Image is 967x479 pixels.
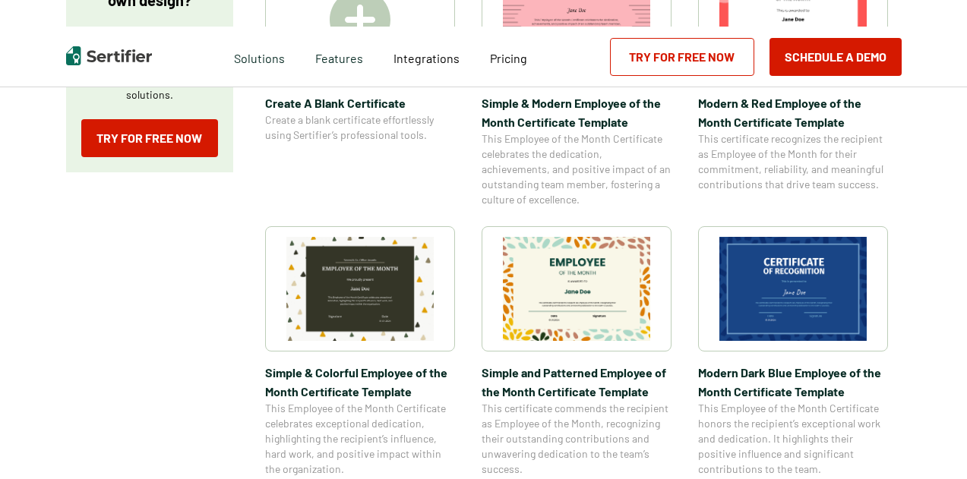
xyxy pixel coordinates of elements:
[482,93,672,131] span: Simple & Modern Employee of the Month Certificate Template
[482,226,672,477] a: Simple and Patterned Employee of the Month Certificate TemplateSimple and Patterned Employee of t...
[66,46,152,65] img: Sertifier | Digital Credentialing Platform
[286,237,434,341] img: Simple & Colorful Employee of the Month Certificate Template
[698,226,888,477] a: Modern Dark Blue Employee of the Month Certificate TemplateModern Dark Blue Employee of the Month...
[482,401,672,477] span: This certificate commends the recipient as Employee of the Month, recognizing their outstanding c...
[234,47,285,66] span: Solutions
[482,363,672,401] span: Simple and Patterned Employee of the Month Certificate Template
[265,93,455,112] span: Create A Blank Certificate
[265,226,455,477] a: Simple & Colorful Employee of the Month Certificate TemplateSimple & Colorful Employee of the Mon...
[610,38,754,76] a: Try for Free Now
[698,131,888,192] span: This certificate recognizes the recipient as Employee of the Month for their commitment, reliabil...
[490,47,527,66] a: Pricing
[482,131,672,207] span: This Employee of the Month Certificate celebrates the dedication, achievements, and positive impa...
[265,363,455,401] span: Simple & Colorful Employee of the Month Certificate Template
[698,93,888,131] span: Modern & Red Employee of the Month Certificate Template
[698,401,888,477] span: This Employee of the Month Certificate honors the recipient’s exceptional work and dedication. It...
[265,401,455,477] span: This Employee of the Month Certificate celebrates exceptional dedication, highlighting the recipi...
[698,363,888,401] span: Modern Dark Blue Employee of the Month Certificate Template
[265,112,455,143] span: Create a blank certificate effortlessly using Sertifier’s professional tools.
[719,237,867,341] img: Modern Dark Blue Employee of the Month Certificate Template
[315,47,363,66] span: Features
[81,119,218,157] a: Try for Free Now
[393,47,460,66] a: Integrations
[490,51,527,65] span: Pricing
[393,51,460,65] span: Integrations
[503,237,650,341] img: Simple and Patterned Employee of the Month Certificate Template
